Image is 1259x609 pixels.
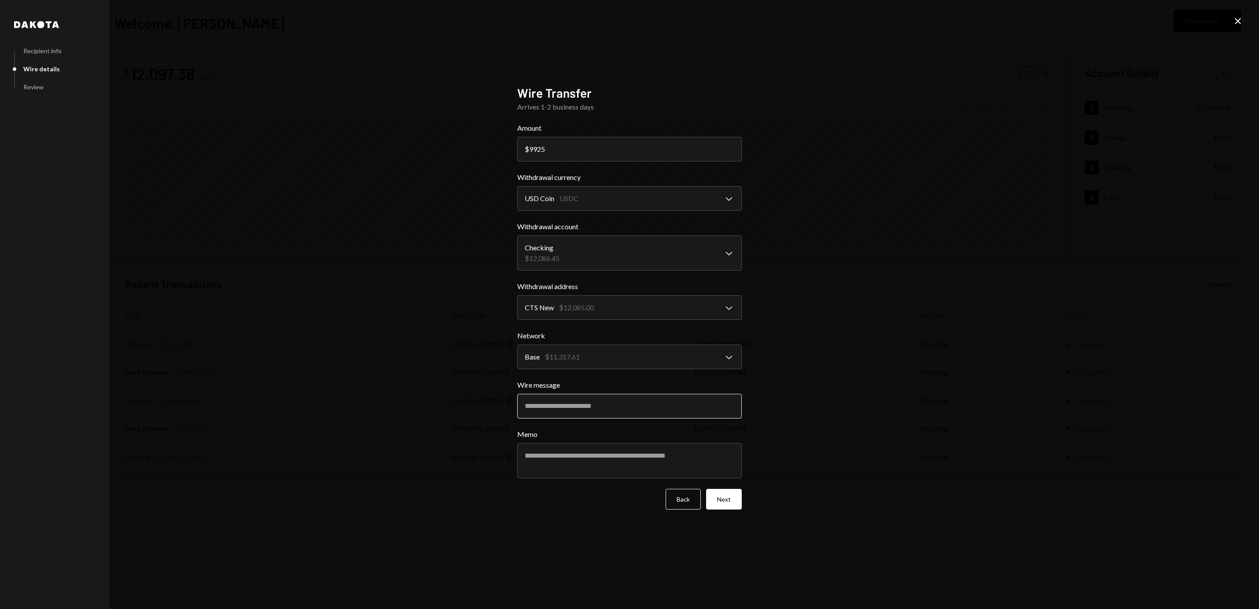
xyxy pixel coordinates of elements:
div: Wire details [23,65,60,73]
div: Recipient info [23,47,62,55]
button: Withdrawal account [517,235,742,271]
div: Arrives 1-2 business days [517,102,742,112]
label: Amount [517,123,742,133]
input: 0.00 [517,137,742,161]
button: Next [706,489,742,510]
label: Memo [517,429,742,440]
div: $11,317.61 [545,352,580,362]
div: USDC [560,193,578,204]
label: Withdrawal currency [517,172,742,183]
div: $12,085.00 [559,302,594,313]
div: Review [23,83,44,91]
label: Wire message [517,380,742,390]
label: Withdrawal address [517,281,742,292]
h2: Wire Transfer [517,84,742,102]
div: $ [525,145,529,153]
label: Withdrawal account [517,221,742,232]
button: Withdrawal address [517,295,742,320]
button: Back [666,489,701,510]
button: Withdrawal currency [517,186,742,211]
button: Network [517,345,742,369]
label: Network [517,330,742,341]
